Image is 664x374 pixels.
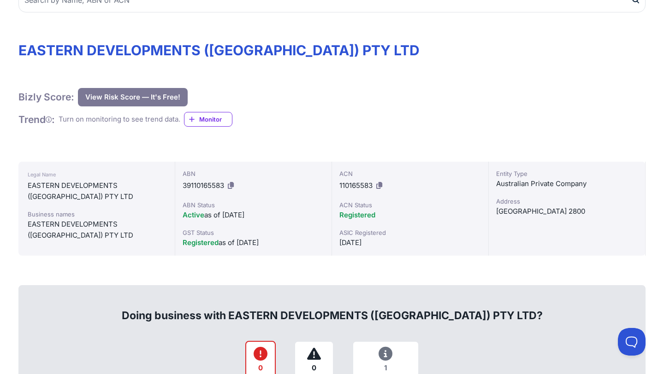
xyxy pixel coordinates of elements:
span: Registered [339,210,375,219]
iframe: Toggle Customer Support [618,328,646,356]
button: View Risk Score — It's Free! [78,88,188,106]
h1: EASTERN DEVELOPMENTS ([GEOGRAPHIC_DATA]) PTY LTD [18,42,646,58]
div: Turn on monitoring to see trend data. [59,114,180,125]
div: EASTERN DEVELOPMENTS ([GEOGRAPHIC_DATA]) PTY LTD [28,180,166,202]
div: [DATE] [339,237,481,248]
div: ACN [339,169,481,178]
div: ASIC Registered [339,228,481,237]
div: Australian Private Company [496,178,638,189]
div: ACN Status [339,200,481,210]
div: Legal Name [28,169,166,180]
div: Doing business with EASTERN DEVELOPMENTS ([GEOGRAPHIC_DATA]) PTY LTD? [29,293,635,323]
div: ABN [183,169,324,178]
span: Monitor [199,115,232,124]
span: Registered [183,238,219,247]
a: Monitor [184,112,232,127]
div: Business names [28,210,166,219]
div: GST Status [183,228,324,237]
span: Active [183,210,204,219]
div: Entity Type [496,169,638,178]
div: as of [DATE] [183,210,324,221]
span: 39110165583 [183,181,224,190]
div: Address [496,197,638,206]
h1: Bizly Score: [18,91,74,103]
div: ABN Status [183,200,324,210]
h1: Trend : [18,113,55,126]
div: EASTERN DEVELOPMENTS ([GEOGRAPHIC_DATA]) PTY LTD [28,219,166,241]
div: [GEOGRAPHIC_DATA] 2800 [496,206,638,217]
span: 110165583 [339,181,373,190]
div: as of [DATE] [183,237,324,248]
